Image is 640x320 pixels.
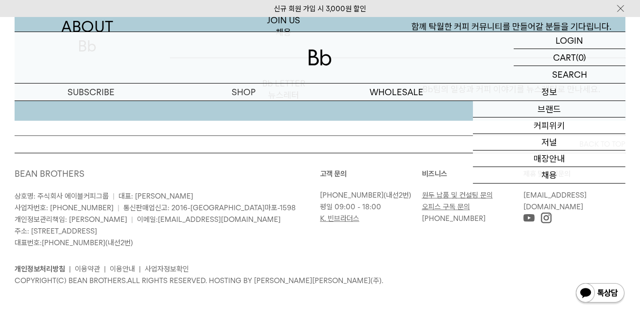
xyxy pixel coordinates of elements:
[118,203,119,212] span: |
[473,101,626,118] a: 브랜드
[145,265,189,273] a: 사업자정보확인
[308,50,332,66] img: 로고
[113,192,115,201] span: |
[15,168,84,179] a: BEAN BROTHERS
[15,135,625,153] button: BACK TO TOP
[320,168,422,180] p: 고객 문의
[15,275,625,286] p: COPYRIGHT(C) BEAN BROTHERS. ALL RIGHTS RESERVED. HOSTING BY [PERSON_NAME][PERSON_NAME](주).
[15,238,133,247] span: 대표번호: (내선2번)
[69,263,71,275] li: |
[158,215,281,224] a: [EMAIL_ADDRESS][DOMAIN_NAME]
[556,32,584,49] p: LOGIN
[15,215,127,224] span: 개인정보관리책임: [PERSON_NAME]
[553,49,576,66] p: CART
[131,215,133,224] span: |
[320,189,417,201] p: (내선2번)
[75,265,100,273] a: 이용약관
[15,203,114,212] span: 사업자번호: [PHONE_NUMBER]
[422,191,493,200] a: 원두 납품 및 컨설팅 문의
[168,84,320,101] a: SHOP
[15,192,109,201] span: 상호명: 주식회사 에이블커피그룹
[422,168,524,180] p: 비즈니스
[575,282,625,305] img: 카카오톡 채널 1:1 채팅 버튼
[473,84,626,101] p: 정보
[274,4,366,13] a: 신규 회원 가입 시 3,000원 할인
[422,202,470,211] a: 오피스 구독 문의
[514,49,625,66] a: CART (0)
[15,84,168,101] a: SUBSCRIBE
[473,151,626,167] a: 매장안내
[110,265,135,273] a: 이용안내
[42,238,105,247] a: [PHONE_NUMBER]
[514,32,625,49] a: LOGIN
[139,263,141,275] li: |
[137,215,281,224] span: 이메일:
[320,214,359,223] a: K. 빈브라더스
[320,84,473,101] p: WHOLESALE
[473,118,626,134] a: 커피위키
[15,265,65,273] a: 개인정보처리방침
[123,203,296,212] span: 통신판매업신고: 2016-[GEOGRAPHIC_DATA]마포-1598
[104,263,106,275] li: |
[552,66,587,83] p: SEARCH
[523,191,587,211] a: [EMAIL_ADDRESS][DOMAIN_NAME]
[15,227,97,236] span: 주소: [STREET_ADDRESS]
[422,214,486,223] a: [PHONE_NUMBER]
[320,191,384,200] a: [PHONE_NUMBER]
[320,201,417,213] p: 평일 09:00 - 18:00
[576,49,586,66] p: (0)
[473,167,626,184] a: 채용
[118,192,193,201] span: 대표: [PERSON_NAME]
[473,134,626,151] a: 저널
